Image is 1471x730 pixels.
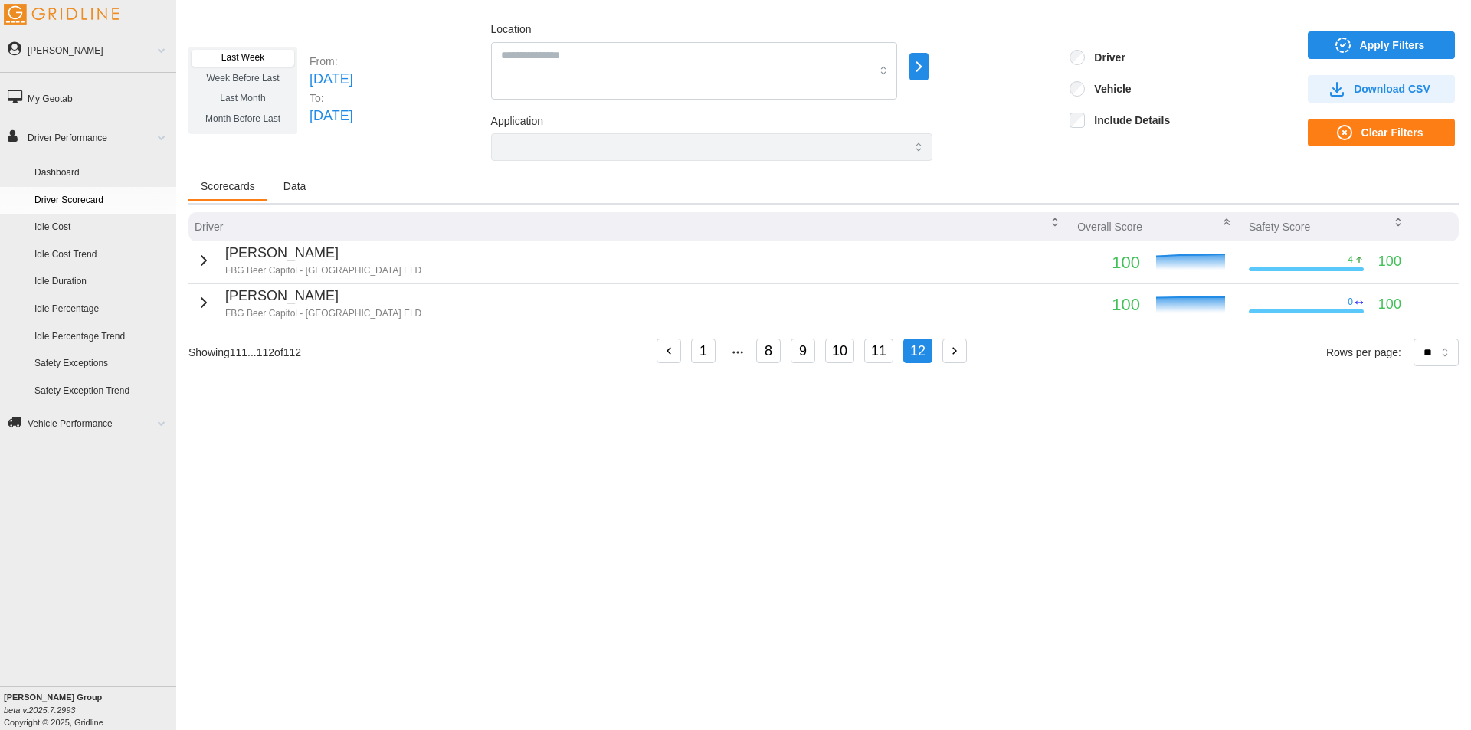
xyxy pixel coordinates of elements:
[756,339,781,363] button: 8
[220,93,265,103] span: Last Month
[1348,296,1353,309] p: 0
[491,113,544,130] label: Application
[28,214,176,241] a: Idle Cost
[28,268,176,296] a: Idle Duration
[28,378,176,405] a: Safety Exception Trend
[1077,249,1140,276] p: 100
[791,339,815,363] button: 9
[1378,251,1401,273] p: 100
[864,339,893,363] button: 11
[1360,32,1425,58] span: Apply Filters
[825,339,854,363] button: 10
[205,113,280,124] span: Month Before Last
[1085,81,1131,97] label: Vehicle
[4,4,119,25] img: Gridline
[225,286,421,307] p: [PERSON_NAME]
[221,52,264,63] span: Last Week
[1308,31,1455,59] button: Apply Filters
[1077,291,1140,318] p: 100
[1085,113,1170,128] label: Include Details
[310,69,353,90] p: [DATE]
[691,339,716,363] button: 1
[1361,119,1423,146] span: Clear Filters
[225,243,421,264] p: [PERSON_NAME]
[201,181,255,192] span: Scorecards
[195,219,223,234] p: Driver
[225,264,421,277] p: FBG Beer Capitol - [GEOGRAPHIC_DATA] ELD
[1085,50,1125,65] label: Driver
[1249,219,1310,234] p: Safety Score
[1326,345,1401,360] p: Rows per page:
[28,350,176,378] a: Safety Exceptions
[188,345,301,360] p: Showing 111 ... 112 of 112
[310,54,353,69] p: From:
[4,691,176,728] div: Copyright © 2025, Gridline
[28,159,176,187] a: Dashboard
[225,307,421,320] p: FBG Beer Capitol - [GEOGRAPHIC_DATA] ELD
[4,705,75,715] i: beta v.2025.7.2993
[28,241,176,269] a: Idle Cost Trend
[310,90,353,106] p: To:
[28,323,176,351] a: Idle Percentage Trend
[1308,119,1455,146] button: Clear Filters
[206,73,279,83] span: Week Before Last
[903,339,932,363] button: 12
[195,243,421,277] button: [PERSON_NAME]FBG Beer Capitol - [GEOGRAPHIC_DATA] ELD
[1308,75,1455,103] button: Download CSV
[1348,254,1353,267] p: 4
[491,21,532,38] label: Location
[195,286,421,320] button: [PERSON_NAME]FBG Beer Capitol - [GEOGRAPHIC_DATA] ELD
[28,296,176,323] a: Idle Percentage
[283,181,306,192] span: Data
[1354,76,1430,102] span: Download CSV
[1077,219,1142,234] p: Overall Score
[4,692,102,702] b: [PERSON_NAME] Group
[28,187,176,214] a: Driver Scorecard
[310,106,353,127] p: [DATE]
[1378,294,1401,316] p: 100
